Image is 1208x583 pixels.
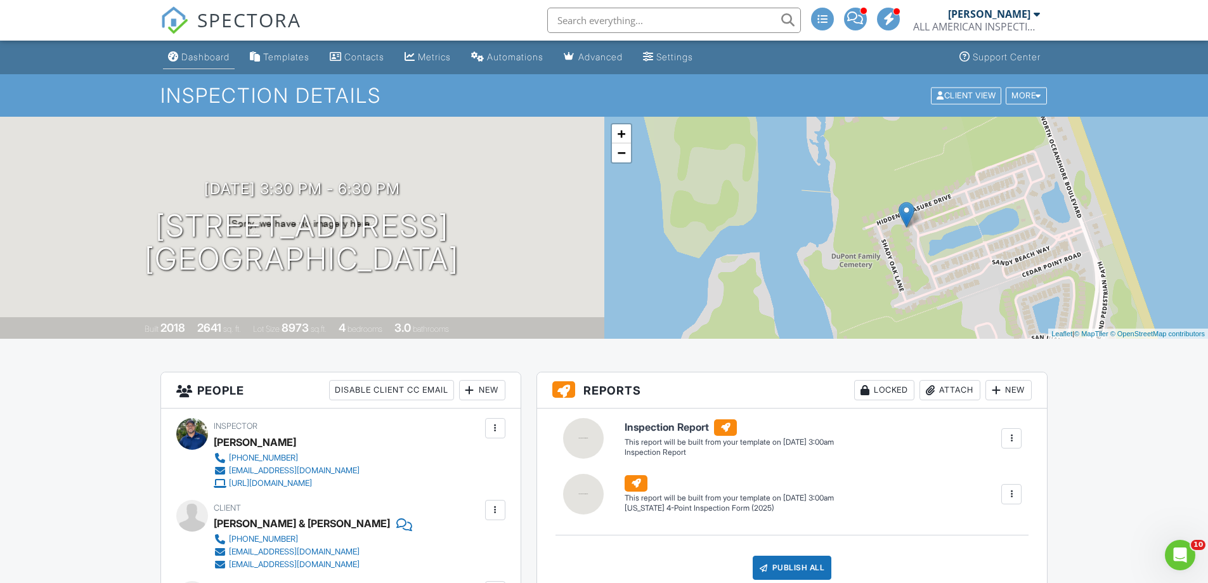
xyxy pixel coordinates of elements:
[625,437,834,447] div: This report will be built from your template on [DATE] 3:00am
[344,51,384,62] div: Contacts
[1048,329,1208,339] div: |
[160,321,185,334] div: 2018
[1165,540,1195,570] iframe: Intercom live chat
[229,547,360,557] div: [EMAIL_ADDRESS][DOMAIN_NAME]
[578,51,623,62] div: Advanced
[1110,330,1205,337] a: © OpenStreetMap contributors
[160,84,1048,107] h1: Inspection Details
[214,421,257,431] span: Inspector
[625,419,834,436] h6: Inspection Report
[399,46,456,69] a: Metrics
[311,324,327,334] span: sq.ft.
[1191,540,1205,550] span: 10
[487,51,543,62] div: Automations
[930,90,1004,100] a: Client View
[612,143,631,162] a: Zoom out
[214,452,360,464] a: [PHONE_NUMBER]
[854,380,914,400] div: Locked
[197,321,221,334] div: 2641
[214,514,390,533] div: [PERSON_NAME] & [PERSON_NAME]
[459,380,505,400] div: New
[913,20,1040,33] div: ALL AMERICAN INSPECTION SERVICES
[160,6,188,34] img: The Best Home Inspection Software - Spectora
[329,380,454,400] div: Disable Client CC Email
[214,533,402,546] a: [PHONE_NUMBER]
[418,51,451,62] div: Metrics
[160,17,301,44] a: SPECTORA
[1006,87,1047,104] div: More
[753,556,832,580] div: Publish All
[214,433,296,452] div: [PERSON_NAME]
[325,46,389,69] a: Contacts
[919,380,980,400] div: Attach
[625,503,834,514] div: [US_STATE] 4-Point Inspection Form (2025)
[547,8,801,33] input: Search everything...
[1074,330,1108,337] a: © MapTiler
[223,324,241,334] span: sq. ft.
[612,124,631,143] a: Zoom in
[638,46,698,69] a: Settings
[214,503,241,513] span: Client
[625,447,834,458] div: Inspection Report
[161,372,521,409] h3: People
[145,209,459,277] h1: [STREET_ADDRESS] [GEOGRAPHIC_DATA]
[253,324,280,334] span: Lot Size
[245,46,315,69] a: Templates
[181,51,230,62] div: Dashboard
[229,534,298,544] div: [PHONE_NUMBER]
[214,464,360,477] a: [EMAIL_ADDRESS][DOMAIN_NAME]
[204,180,400,197] h3: [DATE] 3:30 pm - 6:30 pm
[339,321,346,334] div: 4
[537,372,1048,409] h3: Reports
[413,324,449,334] span: bathrooms
[214,558,402,571] a: [EMAIL_ADDRESS][DOMAIN_NAME]
[954,46,1046,69] a: Support Center
[163,46,235,69] a: Dashboard
[229,466,360,476] div: [EMAIL_ADDRESS][DOMAIN_NAME]
[559,46,628,69] a: Advanced
[214,546,402,558] a: [EMAIL_ADDRESS][DOMAIN_NAME]
[282,321,309,334] div: 8973
[229,453,298,463] div: [PHONE_NUMBER]
[214,477,360,490] a: [URL][DOMAIN_NAME]
[625,493,834,503] div: This report will be built from your template on [DATE] 3:00am
[1051,330,1072,337] a: Leaflet
[229,560,360,570] div: [EMAIL_ADDRESS][DOMAIN_NAME]
[985,380,1032,400] div: New
[973,51,1041,62] div: Support Center
[229,478,312,488] div: [URL][DOMAIN_NAME]
[394,321,411,334] div: 3.0
[656,51,693,62] div: Settings
[263,51,309,62] div: Templates
[145,324,159,334] span: Built
[347,324,382,334] span: bedrooms
[931,87,1001,104] div: Client View
[466,46,549,69] a: Automations (Advanced)
[948,8,1030,20] div: [PERSON_NAME]
[197,6,301,33] span: SPECTORA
